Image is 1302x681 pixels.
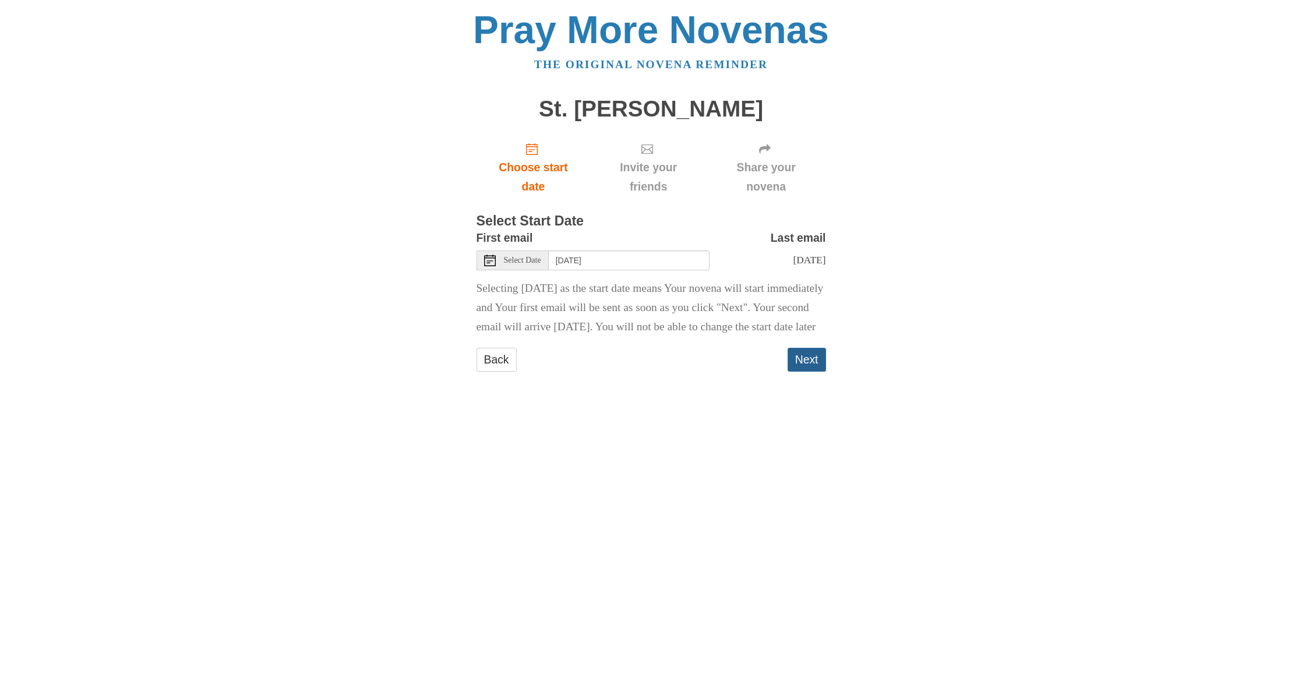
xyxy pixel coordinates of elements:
div: Click "Next" to confirm your start date first. [590,133,706,202]
div: Click "Next" to confirm your start date first. [707,133,826,202]
h3: Select Start Date [477,214,826,229]
a: Back [477,348,517,372]
p: Selecting [DATE] as the start date means Your novena will start immediately and Your first email ... [477,279,826,337]
span: Share your novena [718,158,814,196]
span: Select Date [504,256,541,264]
a: The original novena reminder [534,58,768,70]
span: Choose start date [488,158,579,196]
input: Use the arrow keys to pick a date [549,250,710,270]
a: Choose start date [477,133,591,202]
a: Pray More Novenas [473,8,829,51]
span: Invite your friends [602,158,694,196]
h1: St. [PERSON_NAME] [477,97,826,122]
label: First email [477,228,533,248]
button: Next [788,348,826,372]
label: Last email [771,228,826,248]
span: [DATE] [793,254,825,266]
